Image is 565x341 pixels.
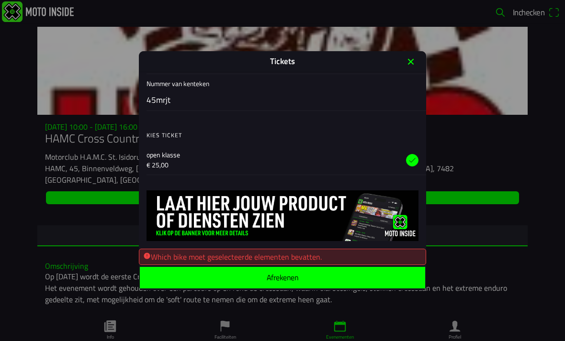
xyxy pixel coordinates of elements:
ion-title: Tickets [139,51,426,72]
ion-label: Kies ticket [147,131,182,139]
ion-icon: close [403,54,418,69]
img: 0moMHOOY3raU3U3gHW5KpNDKZy0idSAADlCDDHtX.jpg [147,190,418,241]
ion-label: Afrekenen [267,274,299,281]
div: Which bike moet geselecteerde elementen bevatten. [143,251,422,263]
ion-icon: alert [143,252,151,260]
